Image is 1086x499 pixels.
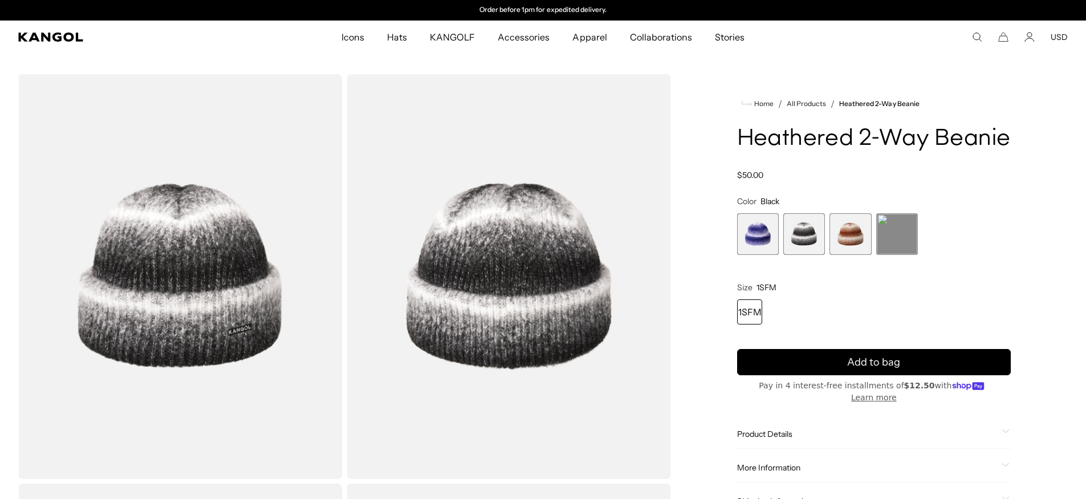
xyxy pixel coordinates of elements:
a: Icons [330,21,376,54]
img: color-black [347,74,670,479]
button: USD [1051,32,1068,42]
span: Apparel [572,21,607,54]
a: Apparel [561,21,618,54]
slideshow-component: Announcement bar [426,6,661,15]
div: 1 of 4 [737,213,779,255]
span: Color [737,196,756,206]
button: Add to bag [737,349,1011,375]
span: Home [752,100,774,108]
span: Stories [715,21,745,54]
a: Heathered 2-Way Beanie [839,100,920,108]
label: Sulphur [876,213,918,255]
p: Order before 1pm for expedited delivery. [479,6,607,15]
a: Collaborations [619,21,703,54]
a: Stories [703,21,756,54]
span: $50.00 [737,170,763,180]
a: Accessories [486,21,561,54]
span: Add to bag [847,355,900,370]
a: Account [1024,32,1035,42]
div: 2 of 2 [426,6,661,15]
a: Kangol [18,33,226,42]
a: KANGOLF [418,21,486,54]
h1: Heathered 2-Way Beanie [737,127,1011,152]
span: Black [760,196,779,206]
summary: Search here [972,32,982,42]
span: Icons [341,21,364,54]
span: 1SFM [756,282,776,293]
span: Product Details [737,429,997,439]
li: / [826,97,835,111]
div: 4 of 4 [876,213,918,255]
span: Size [737,282,753,293]
a: Hats [376,21,418,54]
span: Accessories [498,21,550,54]
li: / [774,97,782,111]
div: 3 of 4 [829,213,871,255]
nav: breadcrumbs [737,97,1011,111]
img: color-black [18,74,342,479]
a: Home [742,99,774,109]
a: All Products [787,100,826,108]
div: Announcement [426,6,661,15]
label: Black [783,213,825,255]
div: 1SFM [737,299,762,324]
span: More Information [737,463,997,473]
button: Cart [998,32,1008,42]
div: 2 of 4 [783,213,825,255]
span: Hats [387,21,407,54]
label: Hazy Indigo [737,213,779,255]
span: KANGOLF [430,21,475,54]
label: Rustic Caramel [829,213,871,255]
span: Collaborations [630,21,692,54]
